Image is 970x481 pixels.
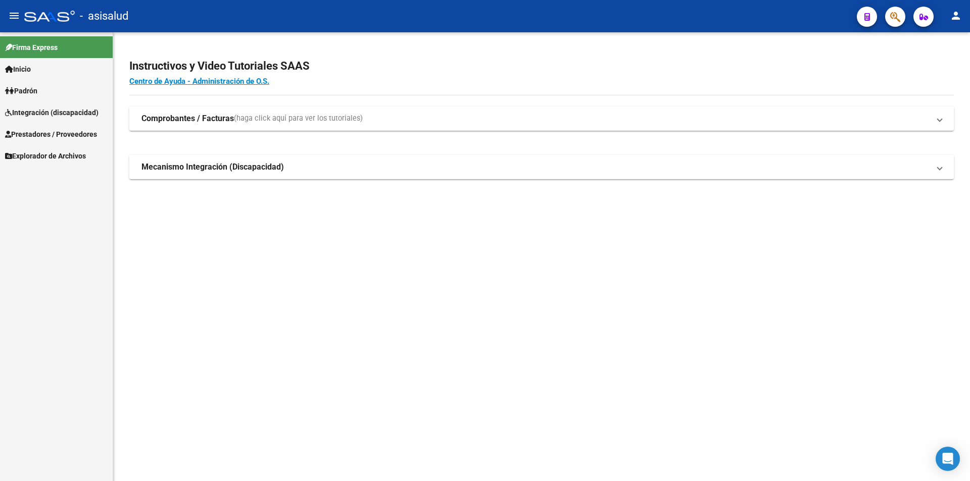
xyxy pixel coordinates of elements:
[129,155,954,179] mat-expansion-panel-header: Mecanismo Integración (Discapacidad)
[141,162,284,173] strong: Mecanismo Integración (Discapacidad)
[5,42,58,53] span: Firma Express
[141,113,234,124] strong: Comprobantes / Facturas
[5,64,31,75] span: Inicio
[8,10,20,22] mat-icon: menu
[5,85,37,96] span: Padrón
[129,77,269,86] a: Centro de Ayuda - Administración de O.S.
[936,447,960,471] div: Open Intercom Messenger
[80,5,128,27] span: - asisalud
[5,150,86,162] span: Explorador de Archivos
[950,10,962,22] mat-icon: person
[129,57,954,76] h2: Instructivos y Video Tutoriales SAAS
[5,129,97,140] span: Prestadores / Proveedores
[129,106,954,131] mat-expansion-panel-header: Comprobantes / Facturas(haga click aquí para ver los tutoriales)
[5,107,99,118] span: Integración (discapacidad)
[234,113,363,124] span: (haga click aquí para ver los tutoriales)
